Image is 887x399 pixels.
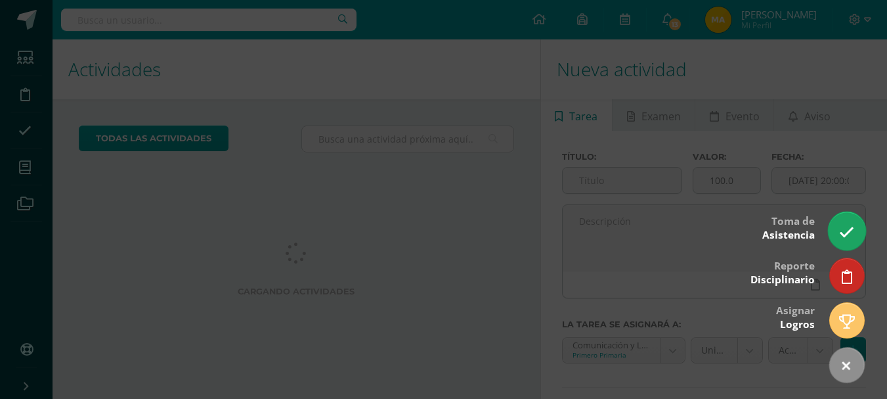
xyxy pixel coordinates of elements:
div: Reporte [750,250,815,293]
span: Disciplinario [750,273,815,287]
span: Logros [780,317,815,331]
span: Asistencia [762,228,815,242]
div: Toma de [762,206,815,248]
div: Asignar [776,295,815,338]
